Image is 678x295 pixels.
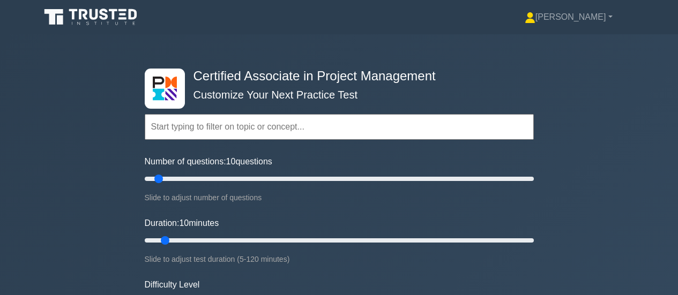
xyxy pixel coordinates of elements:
label: Difficulty Level [145,278,200,291]
label: Duration: minutes [145,217,219,230]
span: 10 [226,157,236,166]
input: Start typing to filter on topic or concept... [145,114,534,140]
span: 10 [179,218,189,228]
h4: Certified Associate in Project Management [189,69,481,84]
label: Number of questions: questions [145,155,272,168]
div: Slide to adjust number of questions [145,191,534,204]
div: Slide to adjust test duration (5-120 minutes) [145,253,534,266]
a: [PERSON_NAME] [499,6,638,28]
